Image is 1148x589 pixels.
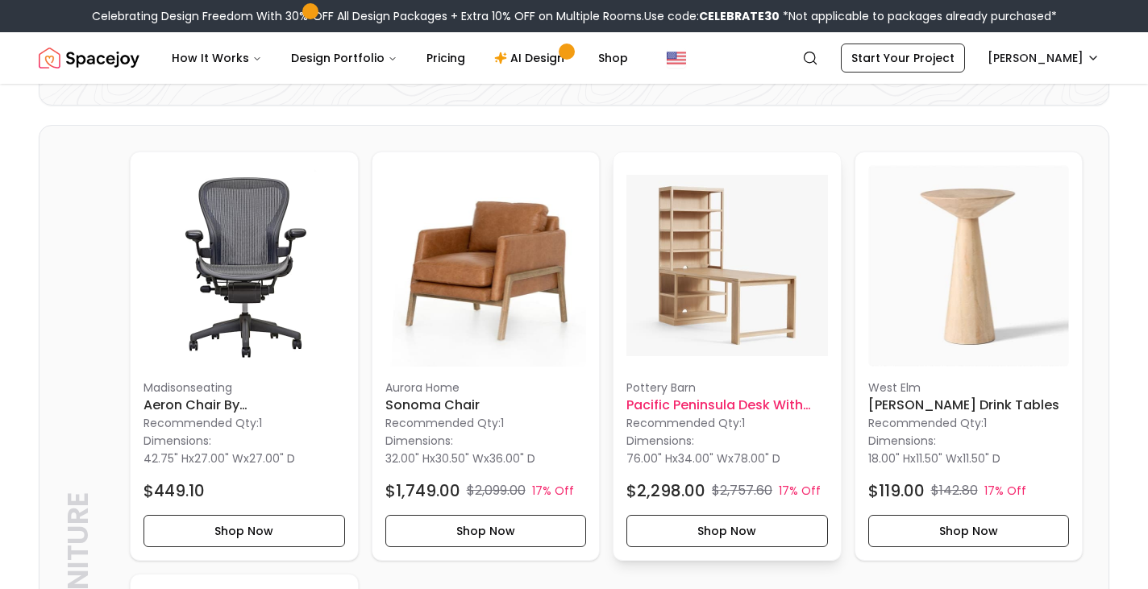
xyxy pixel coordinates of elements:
[143,450,189,467] span: 42.75" H
[372,151,601,561] div: Sonoma Chair
[385,479,460,502] h4: $1,749.00
[868,515,1070,547] button: Shop Now
[39,42,139,74] img: Spacejoy Logo
[489,450,535,467] span: 36.00" D
[626,396,828,415] h6: Pacific Peninsula Desk with Bookcase Suite
[779,483,821,499] p: 17% Off
[249,450,295,467] span: 27.00" D
[667,48,686,68] img: United States
[585,42,641,74] a: Shop
[385,380,587,396] p: Aurora Home
[626,165,828,367] img: Pacific Peninsula Desk with Bookcase Suite image
[626,431,694,450] p: Dimensions:
[143,396,345,415] h6: Aeron Chair by [PERSON_NAME]
[278,42,410,74] button: Design Portfolio
[868,380,1070,396] p: West Elm
[143,431,211,450] p: Dimensions:
[385,396,587,415] h6: Sonoma Chair
[626,479,705,502] h4: $2,298.00
[143,450,295,467] p: x x
[699,8,780,24] b: CELEBRATE30
[626,515,828,547] button: Shop Now
[613,151,842,561] a: Pacific Peninsula Desk with Bookcase Suite imagePottery BarnPacific Peninsula Desk with Bookcase ...
[143,515,345,547] button: Shop Now
[916,450,957,467] span: 11.50" W
[712,481,772,500] p: $2,757.60
[481,42,582,74] a: AI Design
[868,431,936,450] p: Dimensions:
[855,151,1084,561] div: Meyer Wooden Drink Tables
[435,450,484,467] span: 30.50" W
[868,415,1070,431] p: Recommended Qty: 1
[780,8,1057,24] span: *Not applicable to packages already purchased*
[385,415,587,431] p: Recommended Qty: 1
[467,481,526,500] p: $2,099.00
[159,42,275,74] button: How It Works
[194,450,243,467] span: 27.00" W
[385,450,535,467] p: x x
[626,415,828,431] p: Recommended Qty: 1
[414,42,478,74] a: Pricing
[931,481,978,500] p: $142.80
[39,42,139,74] a: Spacejoy
[868,165,1070,367] img: Meyer Wooden Drink Tables image
[92,8,1057,24] div: Celebrating Design Freedom With 30% OFF All Design Packages + Extra 10% OFF on Multiple Rooms.
[143,479,205,502] h4: $449.10
[841,44,965,73] a: Start Your Project
[626,380,828,396] p: Pottery Barn
[385,450,430,467] span: 32.00" H
[963,450,1000,467] span: 11.50" D
[868,450,910,467] span: 18.00" H
[678,450,728,467] span: 34.00" W
[532,483,574,499] p: 17% Off
[984,483,1026,499] p: 17% Off
[385,515,587,547] button: Shop Now
[143,380,345,396] p: madisonseating
[385,165,587,367] img: Sonoma Chair image
[626,450,672,467] span: 76.00" H
[626,450,780,467] p: x x
[978,44,1109,73] button: [PERSON_NAME]
[868,396,1070,415] h6: [PERSON_NAME] Drink Tables
[613,151,842,561] div: Pacific Peninsula Desk with Bookcase Suite
[385,431,453,450] p: Dimensions:
[868,479,925,502] h4: $119.00
[159,42,641,74] nav: Main
[644,8,780,24] span: Use code:
[372,151,601,561] a: Sonoma Chair imageAurora HomeSonoma ChairRecommended Qty:1Dimensions:32.00" Hx30.50" Wx36.00" D$1...
[143,165,345,367] img: Aeron Chair by Herman Miller image
[130,151,359,561] div: Aeron Chair by Herman Miller
[855,151,1084,561] a: Meyer Wooden Drink Tables imageWest Elm[PERSON_NAME] Drink TablesRecommended Qty:1Dimensions:18.0...
[39,32,1109,84] nav: Global
[130,151,359,561] a: Aeron Chair by Herman Miller imagemadisonseatingAeron Chair by [PERSON_NAME]Recommended Qty:1Dime...
[868,450,1000,467] p: x x
[734,450,780,467] span: 78.00" D
[143,415,345,431] p: Recommended Qty: 1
